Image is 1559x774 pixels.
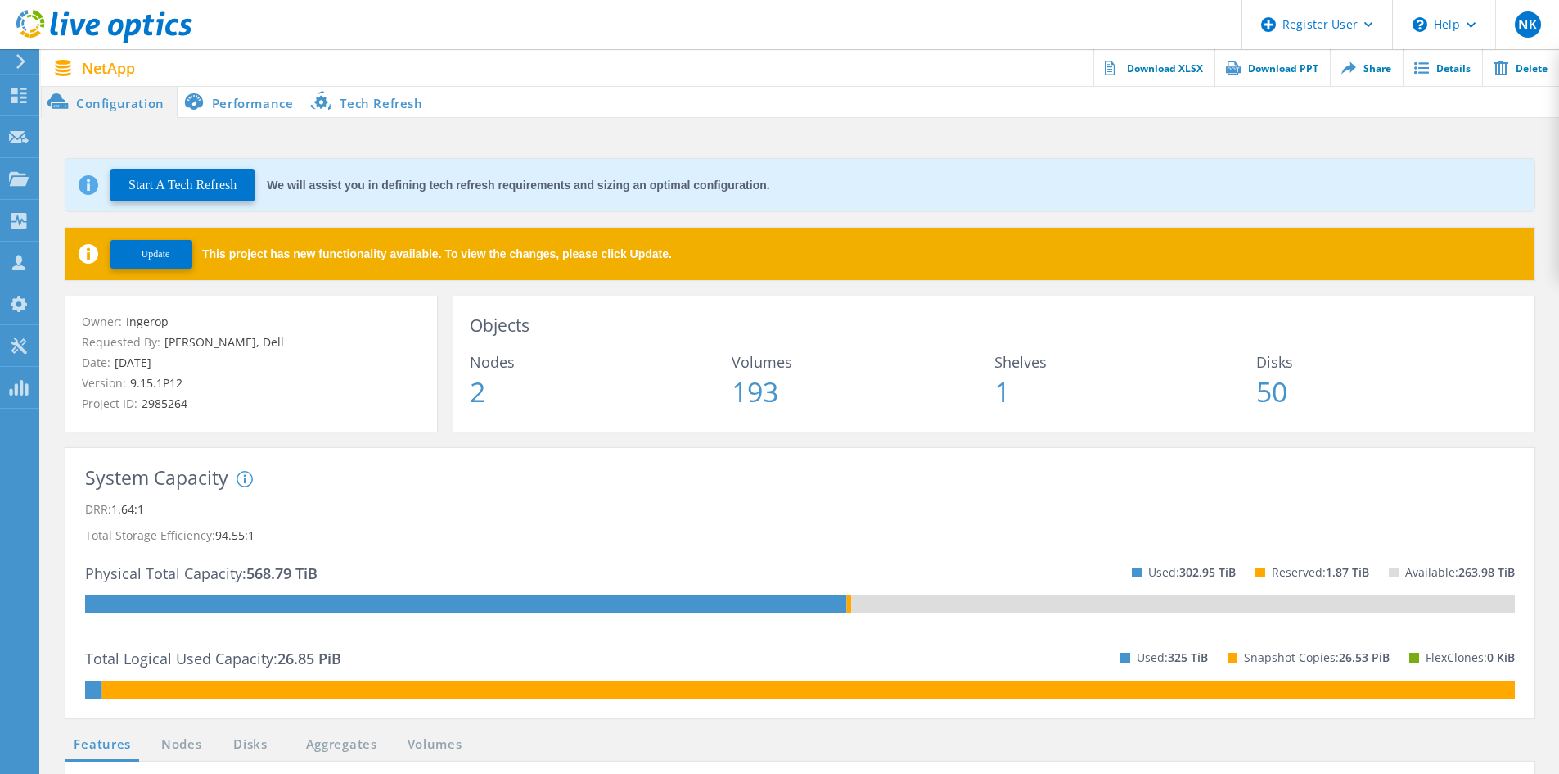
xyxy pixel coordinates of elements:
[994,355,1256,369] span: Shelves
[1326,564,1369,580] span: 1.87 TiB
[1413,17,1427,32] svg: \n
[82,333,421,351] p: Requested By:
[1426,645,1515,671] p: FlexClones:
[82,354,421,372] p: Date:
[732,355,994,369] span: Volumes
[399,735,471,755] a: Volumes
[85,560,318,586] p: Physical Total Capacity:
[295,735,388,755] a: Aggregates
[1339,650,1390,665] span: 26.53 PiB
[1214,49,1330,86] a: Download PPT
[215,527,255,543] span: 94.55:1
[1403,49,1482,86] a: Details
[1330,49,1403,86] a: Share
[155,735,208,755] a: Nodes
[202,248,672,260] span: This project has new functionality available. To view the changes, please click Update.
[110,240,192,269] button: Update
[142,248,170,260] span: Update
[82,374,421,392] p: Version:
[110,169,255,201] button: Start A Tech Refresh
[1405,559,1515,586] p: Available:
[994,378,1256,405] span: 1
[1256,378,1518,405] span: 50
[470,313,1518,338] h3: Objects
[1482,49,1559,86] a: Delete
[85,496,1515,523] p: DRR:
[1272,559,1369,586] p: Reserved:
[16,34,192,46] a: Live Optics Dashboard
[126,375,182,391] span: 9.15.1P12
[1093,49,1214,86] a: Download XLSX
[1256,355,1518,369] span: Disks
[82,61,135,75] span: NetApp
[160,334,284,350] span: [PERSON_NAME], Dell
[82,313,421,331] p: Owner:
[1518,18,1537,31] span: NK
[111,501,144,517] span: 1.64:1
[267,179,769,191] div: We will assist you in defining tech refresh requirements and sizing an optimal configuration.
[85,468,228,488] h3: System Capacity
[1148,559,1236,586] p: Used:
[1179,564,1236,580] span: 302.95 TiB
[1137,645,1208,671] p: Used:
[110,355,151,370] span: [DATE]
[82,395,421,413] p: Project ID:
[228,735,273,755] a: Disks
[1244,645,1390,671] p: Snapshot Copies:
[85,645,341,672] p: Total Logical Used Capacity:
[137,396,187,411] span: 2985264
[1168,650,1208,665] span: 325 TiB
[470,355,732,369] span: Nodes
[732,378,994,405] span: 193
[1487,650,1515,665] span: 0 KiB
[470,378,732,405] span: 2
[85,523,1515,549] p: Total Storage Efficiency:
[122,314,169,329] span: Ingerop
[277,649,341,668] span: 26.85 PiB
[1458,564,1515,580] span: 263.98 TiB
[65,735,139,755] a: Features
